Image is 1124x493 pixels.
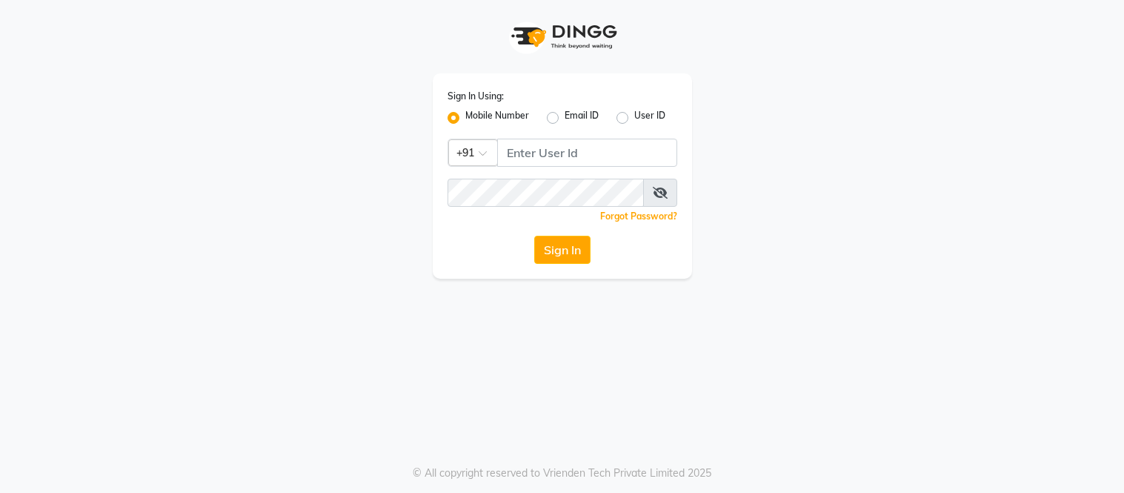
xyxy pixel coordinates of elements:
[448,179,644,207] input: Username
[497,139,677,167] input: Username
[503,15,622,59] img: logo1.svg
[565,109,599,127] label: Email ID
[634,109,665,127] label: User ID
[600,211,677,222] a: Forgot Password?
[448,90,504,103] label: Sign In Using:
[534,236,591,264] button: Sign In
[465,109,529,127] label: Mobile Number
